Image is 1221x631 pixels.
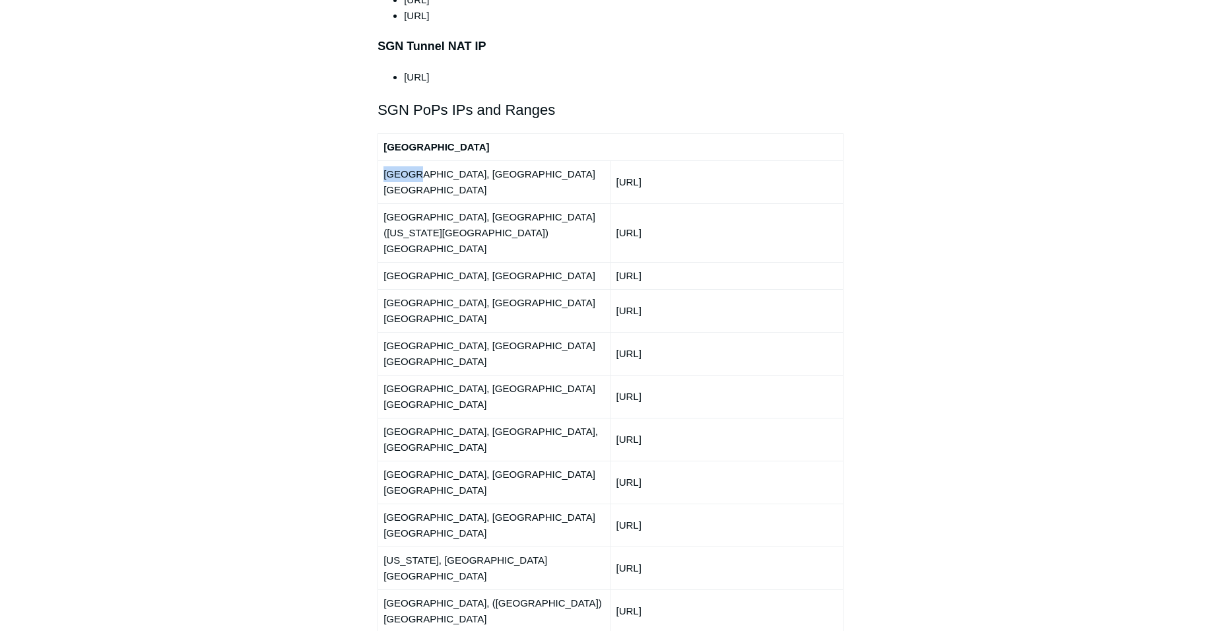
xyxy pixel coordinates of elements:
[610,418,843,461] td: [URL]
[404,8,843,24] li: [URL]
[378,547,610,589] td: [US_STATE], [GEOGRAPHIC_DATA] [GEOGRAPHIC_DATA]
[610,160,843,203] td: [URL]
[378,461,610,504] td: [GEOGRAPHIC_DATA], [GEOGRAPHIC_DATA] [GEOGRAPHIC_DATA]
[610,332,843,375] td: [URL]
[610,289,843,332] td: [URL]
[610,504,843,547] td: [URL]
[610,547,843,589] td: [URL]
[378,375,610,418] td: [GEOGRAPHIC_DATA], [GEOGRAPHIC_DATA] [GEOGRAPHIC_DATA]
[378,332,610,375] td: [GEOGRAPHIC_DATA], [GEOGRAPHIC_DATA] [GEOGRAPHIC_DATA]
[378,418,610,461] td: [GEOGRAPHIC_DATA], [GEOGRAPHIC_DATA], [GEOGRAPHIC_DATA]
[378,289,610,332] td: [GEOGRAPHIC_DATA], [GEOGRAPHIC_DATA] [GEOGRAPHIC_DATA]
[378,160,610,203] td: [GEOGRAPHIC_DATA], [GEOGRAPHIC_DATA] [GEOGRAPHIC_DATA]
[378,203,610,262] td: [GEOGRAPHIC_DATA], [GEOGRAPHIC_DATA] ([US_STATE][GEOGRAPHIC_DATA]) [GEOGRAPHIC_DATA]
[610,262,843,289] td: [URL]
[378,262,610,289] td: [GEOGRAPHIC_DATA], [GEOGRAPHIC_DATA]
[378,504,610,547] td: [GEOGRAPHIC_DATA], [GEOGRAPHIC_DATA] [GEOGRAPHIC_DATA]
[610,461,843,504] td: [URL]
[378,37,843,56] h3: SGN Tunnel NAT IP
[404,69,843,85] li: [URL]
[610,203,843,262] td: [URL]
[383,141,489,152] strong: [GEOGRAPHIC_DATA]
[378,98,843,121] h2: SGN PoPs IPs and Ranges
[610,375,843,418] td: [URL]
